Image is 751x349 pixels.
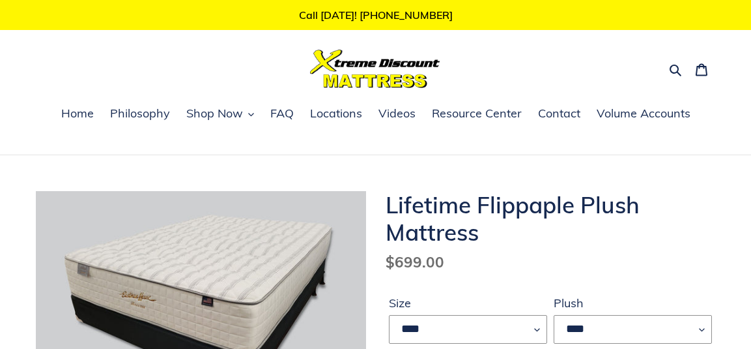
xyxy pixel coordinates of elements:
h1: Lifetime Flippaple Plush Mattress [386,191,716,246]
a: Volume Accounts [590,104,697,124]
span: FAQ [270,106,294,121]
label: Size [389,294,547,312]
button: Shop Now [180,104,261,124]
a: FAQ [264,104,300,124]
span: Shop Now [186,106,243,121]
img: Xtreme Discount Mattress [310,50,440,88]
a: Videos [372,104,422,124]
span: Volume Accounts [597,106,690,121]
a: Home [55,104,100,124]
label: Plush [554,294,712,312]
span: Philosophy [110,106,170,121]
a: Philosophy [104,104,177,124]
span: Contact [538,106,580,121]
a: Resource Center [425,104,528,124]
a: Locations [304,104,369,124]
span: Videos [378,106,416,121]
a: Contact [531,104,587,124]
span: Resource Center [432,106,522,121]
span: Locations [310,106,362,121]
span: Home [61,106,94,121]
span: $699.00 [386,252,444,271]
